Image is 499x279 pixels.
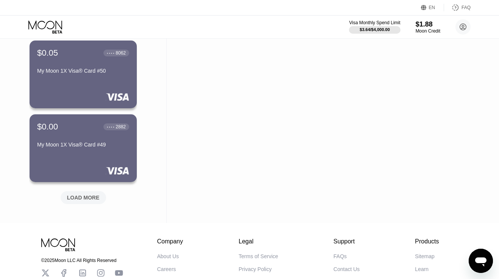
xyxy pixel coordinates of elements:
[157,266,176,272] div: Careers
[333,266,360,272] div: Contact Us
[415,266,429,272] div: Learn
[421,4,444,11] div: EN
[157,253,179,259] div: About Us
[37,142,129,148] div: My Moon 1X Visa® Card #49
[429,5,435,10] div: EN
[349,20,400,34] div: Visa Monthly Spend Limit$3.64/$4,000.00
[239,253,278,259] div: Terms of Service
[444,4,471,11] div: FAQ
[333,253,347,259] div: FAQs
[30,114,137,182] div: $0.00● ● ● ●2882My Moon 1X Visa® Card #49
[116,124,126,129] div: 2882
[67,194,100,201] div: LOAD MORE
[107,52,114,54] div: ● ● ● ●
[37,48,58,58] div: $0.05
[239,266,272,272] div: Privacy Policy
[416,28,440,34] div: Moon Credit
[415,253,434,259] div: Sitemap
[157,238,183,245] div: Company
[37,68,129,74] div: My Moon 1X Visa® Card #50
[416,20,440,28] div: $1.88
[55,188,112,204] div: LOAD MORE
[30,41,137,108] div: $0.05● ● ● ●8062My Moon 1X Visa® Card #50
[116,50,126,56] div: 8062
[37,122,58,132] div: $0.00
[333,238,360,245] div: Support
[107,126,114,128] div: ● ● ● ●
[461,5,471,10] div: FAQ
[416,20,440,34] div: $1.88Moon Credit
[415,238,439,245] div: Products
[239,238,278,245] div: Legal
[469,249,493,273] iframe: Кнопка запуска окна обмена сообщениями
[349,20,400,25] div: Visa Monthly Spend Limit
[41,258,123,263] div: © 2025 Moon LLC All Rights Reserved
[360,27,390,32] div: $3.64 / $4,000.00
